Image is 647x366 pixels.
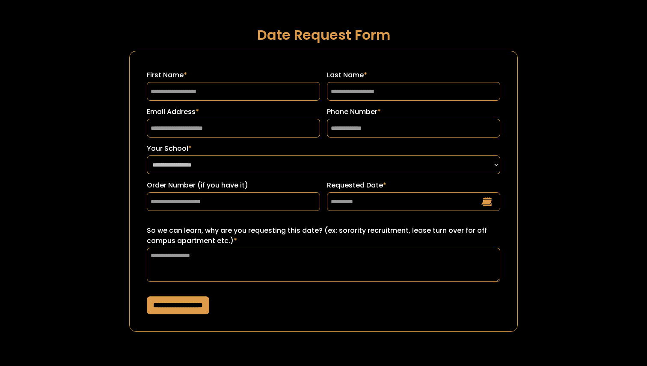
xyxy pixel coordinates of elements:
form: Request a Date Form [129,51,517,332]
h1: Date Request Form [129,27,517,42]
label: Phone Number [327,107,500,117]
label: Your School [147,143,500,154]
label: Requested Date [327,180,500,190]
label: Last Name [327,70,500,80]
label: So we can learn, why are you requesting this date? (ex: sorority recruitment, lease turn over for... [147,225,500,246]
label: First Name [147,70,320,80]
label: Order Number (if you have it) [147,180,320,190]
label: Email Address [147,107,320,117]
